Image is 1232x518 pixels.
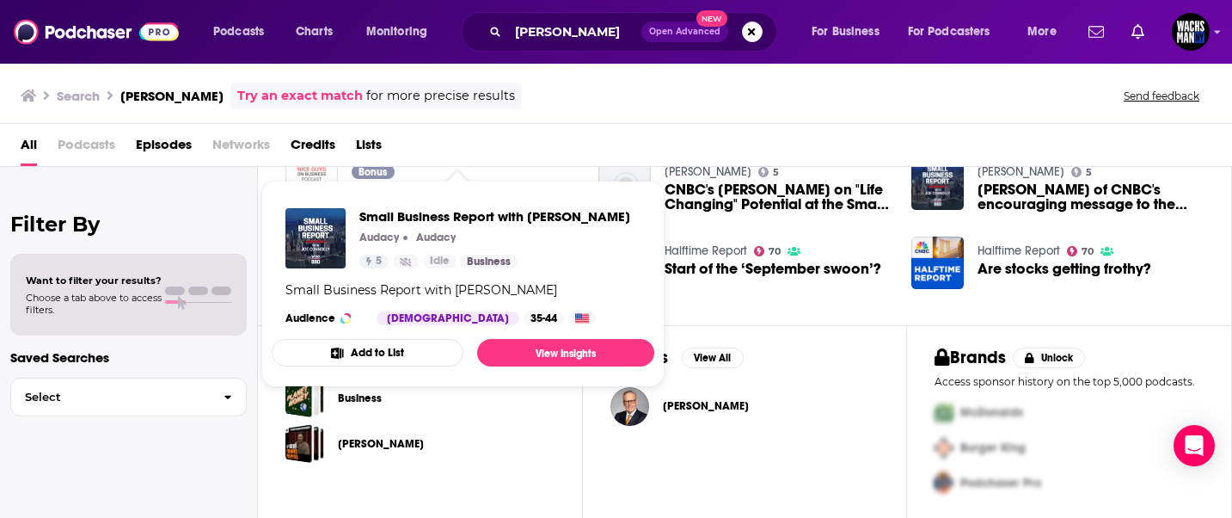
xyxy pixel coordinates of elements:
[1174,425,1215,466] div: Open Intercom Messenger
[682,348,744,368] button: View All
[665,262,881,276] a: Start of the ‘September swoon’?
[338,435,424,453] a: [PERSON_NAME]
[610,379,880,434] button: Tyler MathisenTyler Mathisen
[663,399,749,413] span: [PERSON_NAME]
[460,255,518,268] a: Business
[237,86,363,106] a: Try an exact match
[285,208,346,268] img: Small Business Report with Joe Connolly
[1086,169,1092,176] span: 5
[21,131,37,166] a: All
[285,18,343,46] a: Charts
[1119,89,1204,103] button: Send feedback
[285,282,557,298] div: Small Business Report with [PERSON_NAME]
[773,169,779,176] span: 5
[26,274,162,287] span: Want to filter your results?
[1172,13,1210,51] img: User Profile
[359,231,399,244] p: Audacy
[928,430,960,466] img: Second Pro Logo
[978,182,1204,212] span: [PERSON_NAME] of CNBC's encouraging message to the most recent WCBS Small Business Breakfast
[430,253,450,270] span: Idle
[928,466,960,501] img: Third Pro Logo
[935,347,1006,368] h2: Brands
[423,255,457,268] a: Idle
[10,212,247,237] h2: Filter By
[1125,17,1151,46] a: Show notifications dropdown
[1082,248,1094,256] span: 70
[978,244,1060,258] a: Halftime Report
[812,20,880,44] span: For Business
[960,476,1041,490] span: Podchaser Pro
[212,131,270,166] span: Networks
[57,88,100,104] h3: Search
[928,395,960,430] img: First Pro Logo
[285,424,324,463] a: joe rogan
[26,292,162,316] span: Choose a tab above to access filters.
[10,378,247,416] button: Select
[291,131,335,166] a: Credits
[338,389,382,408] a: Business
[376,253,382,270] span: 5
[359,167,387,177] span: Bonus
[754,246,781,256] a: 70
[359,208,630,225] span: Small Business Report with [PERSON_NAME]
[359,208,630,225] a: Small Business Report with Joe Connolly
[663,399,749,413] a: Tyler Mathisen
[769,248,781,256] span: 70
[356,131,382,166] a: Lists
[377,311,519,325] div: [DEMOGRAPHIC_DATA]
[610,347,744,368] a: CreditsView All
[366,20,427,44] span: Monitoring
[201,18,286,46] button: open menu
[1067,246,1094,256] a: 70
[272,339,463,367] button: Add to List
[1172,13,1210,51] button: Show profile menu
[285,311,363,325] h3: Audience
[14,15,179,48] img: Podchaser - Follow, Share and Rate Podcasts
[665,182,891,212] span: CNBC's [PERSON_NAME] on "Life Changing" Potential at the Small Business Breakfast
[1071,167,1093,177] a: 5
[120,88,224,104] h3: [PERSON_NAME]
[285,379,324,417] a: Business
[665,244,747,258] a: Halftime Report
[508,18,641,46] input: Search podcasts, credits, & more...
[649,28,720,36] span: Open Advanced
[213,20,264,44] span: Podcasts
[610,387,649,426] img: Tyler Mathisen
[911,157,964,210] img: Tyler Mathisen of CNBC's encouraging message to the most recent WCBS Small Business Breakfast
[1015,18,1078,46] button: open menu
[477,12,794,52] div: Search podcasts, credits, & more...
[1172,13,1210,51] span: Logged in as WachsmanNY
[136,131,192,166] a: Episodes
[1082,17,1111,46] a: Show notifications dropdown
[1027,20,1057,44] span: More
[366,86,515,106] span: for more precise results
[524,311,564,325] div: 35-44
[58,131,115,166] span: Podcasts
[960,441,1026,455] span: Burger King
[911,237,964,289] img: Are stocks getting frothy?
[758,167,780,177] a: 5
[412,231,456,244] a: AudacyAudacy
[696,10,727,27] span: New
[665,182,891,212] a: CNBC's Tyler Mathisen on "Life Changing" Potential at the Small Business Breakfast
[641,22,728,42] button: Open AdvancedNew
[897,18,1015,46] button: open menu
[416,231,456,244] p: Audacy
[11,392,210,403] span: Select
[354,18,450,46] button: open menu
[978,262,1151,276] a: Are stocks getting frothy?
[978,182,1204,212] a: Tyler Mathisen of CNBC's encouraging message to the most recent WCBS Small Business Breakfast
[477,339,654,367] a: View Insights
